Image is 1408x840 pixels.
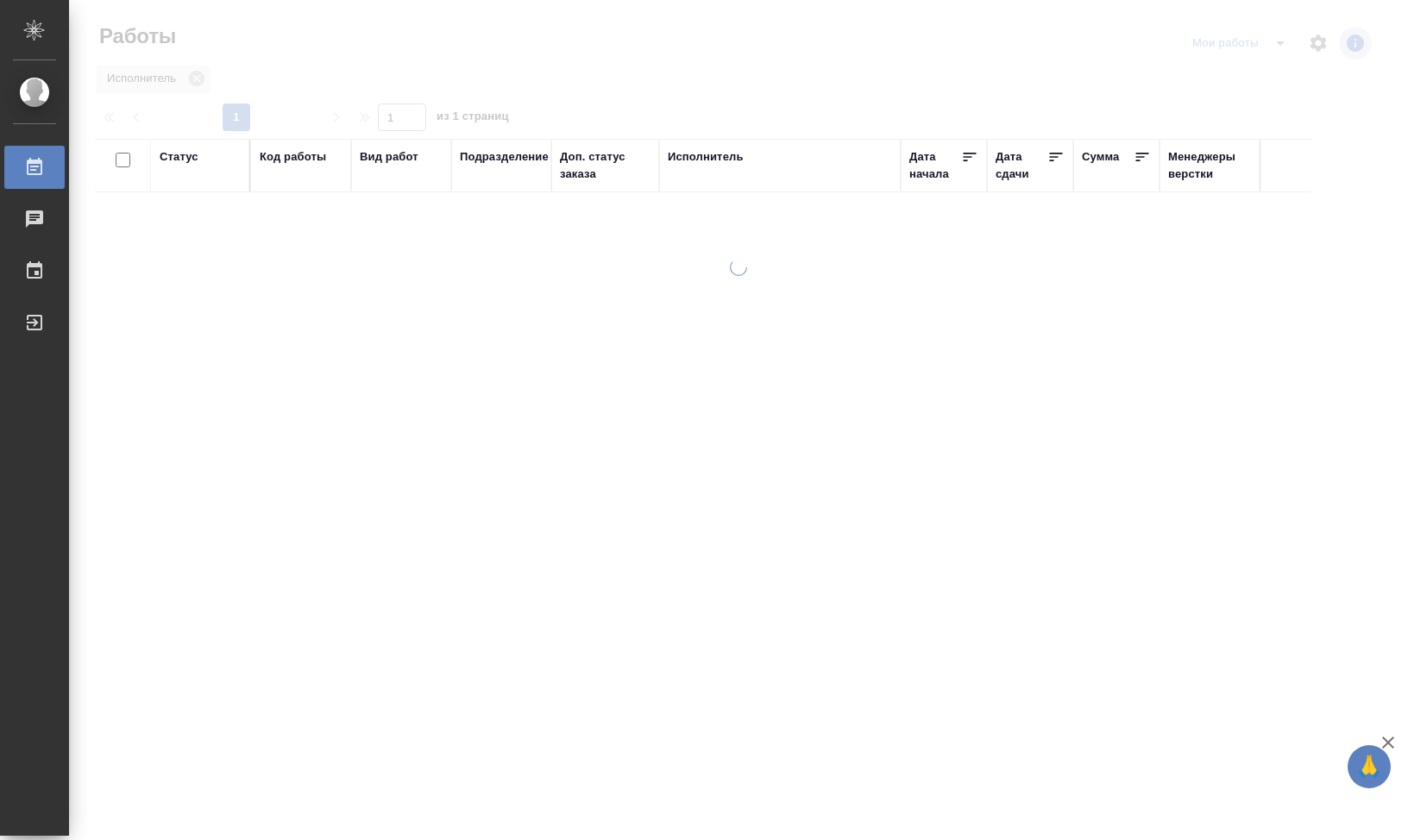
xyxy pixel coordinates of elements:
button: 🙏 [1348,745,1391,788]
div: Доп. статус заказа [560,148,651,183]
div: Подразделение [460,148,549,166]
div: Вид работ [360,148,418,166]
div: Дата сдачи [996,148,1047,183]
div: Статус [160,148,198,166]
span: 🙏 [1355,749,1384,785]
div: Код работы [260,148,326,166]
div: Исполнитель [668,148,744,166]
div: Менеджеры верстки [1168,148,1251,183]
div: Дата начала [909,148,961,183]
div: Сумма [1082,148,1119,166]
